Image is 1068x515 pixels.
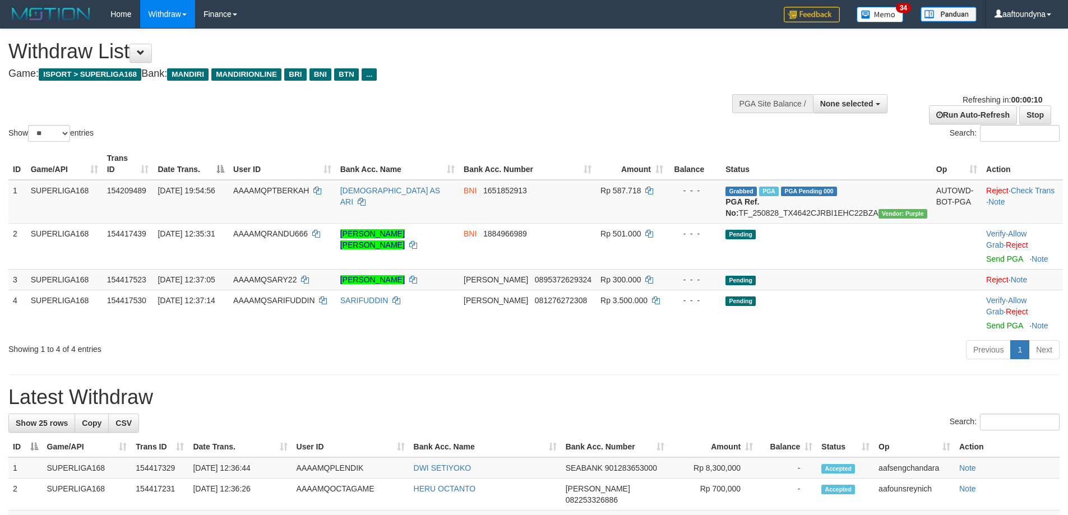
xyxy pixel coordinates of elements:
span: 154417439 [107,229,146,238]
th: Amount: activate to sort column ascending [596,148,668,180]
a: Note [988,197,1005,206]
span: 154417530 [107,296,146,305]
a: [DEMOGRAPHIC_DATA] AS ARI [340,186,440,206]
span: AAAAMQRANDU666 [233,229,308,238]
a: Send PGA [986,254,1023,263]
span: Rp 501.000 [600,229,641,238]
span: 154209489 [107,186,146,195]
span: Copy 082253326886 to clipboard [566,495,618,504]
th: User ID: activate to sort column ascending [292,437,409,457]
span: [DATE] 19:54:56 [158,186,215,195]
td: - [757,457,817,479]
label: Search: [950,125,1060,142]
span: Grabbed [725,187,757,196]
span: · [986,296,1027,316]
td: [DATE] 12:36:26 [188,479,292,511]
th: Bank Acc. Name: activate to sort column ascending [336,148,459,180]
span: Copy [82,419,101,428]
span: BNI [464,229,477,238]
a: Verify [986,229,1006,238]
span: [DATE] 12:37:14 [158,296,215,305]
span: BRI [284,68,306,81]
td: [DATE] 12:36:44 [188,457,292,479]
th: Date Trans.: activate to sort column ascending [188,437,292,457]
th: ID: activate to sort column descending [8,437,43,457]
h4: Game: Bank: [8,68,701,80]
th: ID [8,148,26,180]
a: Note [959,484,976,493]
span: Copy 1884966989 to clipboard [483,229,527,238]
span: Copy 1651852913 to clipboard [483,186,527,195]
span: [PERSON_NAME] [566,484,630,493]
th: Balance [668,148,721,180]
td: Rp 700,000 [669,479,758,511]
th: Amount: activate to sort column ascending [669,437,758,457]
div: PGA Site Balance / [732,94,813,113]
span: BNI [309,68,331,81]
span: Marked by aafchhiseyha [759,187,779,196]
select: Showentries [28,125,70,142]
a: [PERSON_NAME] [PERSON_NAME] [340,229,405,249]
span: AAAAMQPTBERKAH [233,186,309,195]
h1: Latest Withdraw [8,386,1060,409]
span: Vendor URL: https://trx4.1velocity.biz [879,209,927,219]
span: 34 [896,3,911,13]
span: ISPORT > SUPERLIGA168 [39,68,141,81]
a: Send PGA [986,321,1023,330]
th: Status [721,148,932,180]
th: Balance: activate to sort column ascending [757,437,817,457]
td: 4 [8,290,26,336]
span: Copy 0895372629324 to clipboard [535,275,591,284]
td: TF_250828_TX4642CJRBI1EHC22BZA [721,180,932,224]
label: Search: [950,414,1060,430]
span: Pending [725,296,756,306]
span: AAAAMQSARIFUDDIN [233,296,315,305]
span: [DATE] 12:37:05 [158,275,215,284]
span: CSV [115,419,132,428]
div: - - - [672,295,716,306]
a: Next [1029,340,1060,359]
span: Rp 300.000 [600,275,641,284]
a: Previous [966,340,1011,359]
a: Copy [75,414,109,433]
h1: Withdraw List [8,40,701,63]
div: - - - [672,274,716,285]
a: Note [959,463,976,472]
strong: 00:00:10 [1011,95,1042,104]
td: · · [982,180,1063,224]
td: SUPERLIGA168 [26,290,103,336]
span: 154417523 [107,275,146,284]
th: Trans ID: activate to sort column ascending [131,437,188,457]
input: Search: [980,414,1060,430]
span: Copy 901283653000 to clipboard [605,463,657,472]
td: 154417329 [131,457,188,479]
td: AUTOWD-BOT-PGA [932,180,982,224]
td: 2 [8,223,26,269]
span: MANDIRIONLINE [211,68,281,81]
td: 3 [8,269,26,290]
span: Copy 081276272308 to clipboard [535,296,587,305]
a: Allow Grab [986,229,1027,249]
img: MOTION_logo.png [8,6,94,22]
th: Game/API: activate to sort column ascending [43,437,132,457]
a: HERU OCTANTO [414,484,476,493]
span: Rp 3.500.000 [600,296,648,305]
a: Stop [1019,105,1051,124]
a: Allow Grab [986,296,1027,316]
a: CSV [108,414,139,433]
th: Game/API: activate to sort column ascending [26,148,103,180]
span: ... [362,68,377,81]
a: Verify [986,296,1006,305]
th: Status: activate to sort column ascending [817,437,874,457]
div: - - - [672,185,716,196]
span: Pending [725,230,756,239]
span: SEABANK [566,463,603,472]
span: [PERSON_NAME] [464,296,528,305]
a: Show 25 rows [8,414,75,433]
td: aafounsreynich [874,479,955,511]
div: - - - [672,228,716,239]
button: None selected [813,94,887,113]
td: AAAAMQOCTAGAME [292,479,409,511]
span: Accepted [821,464,855,474]
span: None selected [820,99,873,108]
